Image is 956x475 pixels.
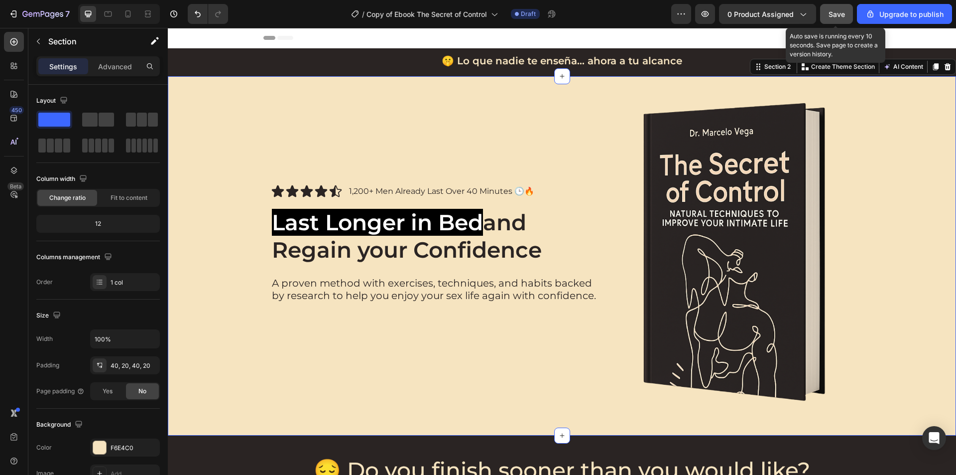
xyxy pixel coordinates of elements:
span: Last Longer in Bed [104,181,315,208]
div: Upgrade to publish [865,9,944,19]
p: Advanced [98,61,132,72]
div: Undo/Redo [188,4,228,24]
div: Page padding [36,387,85,396]
button: 0 product assigned [719,4,816,24]
div: Color [36,443,52,452]
span: and Regain your Confidence [104,181,374,235]
div: Column width [36,172,89,186]
div: 450 [9,106,24,114]
div: Order [36,278,53,287]
p: 1,200+ Men Already Last Over 40 Minutes 🕒🔥 [181,158,366,168]
span: / [362,9,364,19]
span: Draft [521,9,536,18]
div: Open Intercom Messenger [922,426,946,450]
div: Beta [7,182,24,190]
p: Create Theme Section [643,34,707,43]
div: Section 2 [595,34,625,43]
button: AI Content [714,33,757,45]
div: Width [36,334,53,343]
span: Save [829,10,845,18]
p: 7 [65,8,70,20]
div: 40, 20, 40, 20 [111,361,157,370]
div: Layout [36,94,70,108]
span: Fit to content [111,193,147,202]
span: Yes [103,387,113,396]
div: Size [36,309,63,322]
span: 0 product assigned [727,9,794,19]
iframe: Design area [168,28,956,475]
p: Settings [49,61,77,72]
button: 7 [4,4,74,24]
p: Section [48,35,130,47]
div: 1 col [111,278,157,287]
span: No [138,387,146,396]
span: Change ratio [49,193,86,202]
div: Padding [36,361,59,370]
img: gempages_580709647753675272-2125b64f-100f-4f88-ac07-c3997512922d.png [446,68,686,388]
p: A proven method with exercises, techniques, and habits backed by research to help you enjoy your ... [104,249,437,274]
div: Columns management [36,251,114,264]
button: Upgrade to publish [857,4,952,24]
div: F6E4C0 [111,444,157,453]
div: Background [36,418,85,432]
span: Copy of Ebook The Secret of Control [366,9,487,19]
input: Auto [91,330,159,348]
button: Save [820,4,853,24]
div: 12 [38,217,158,231]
